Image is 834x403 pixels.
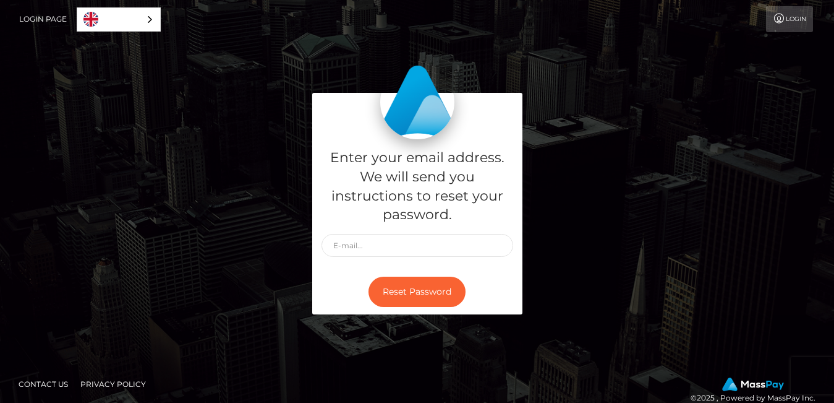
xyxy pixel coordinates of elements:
[368,277,466,307] button: Reset Password
[77,7,161,32] div: Language
[75,375,151,394] a: Privacy Policy
[321,234,513,257] input: E-mail...
[766,6,813,32] a: Login
[722,378,784,391] img: MassPay
[77,8,160,31] a: English
[321,149,513,225] h5: Enter your email address. We will send you instructions to reset your password.
[77,7,161,32] aside: Language selected: English
[19,6,67,32] a: Login Page
[14,375,73,394] a: Contact Us
[380,65,454,139] img: MassPay Login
